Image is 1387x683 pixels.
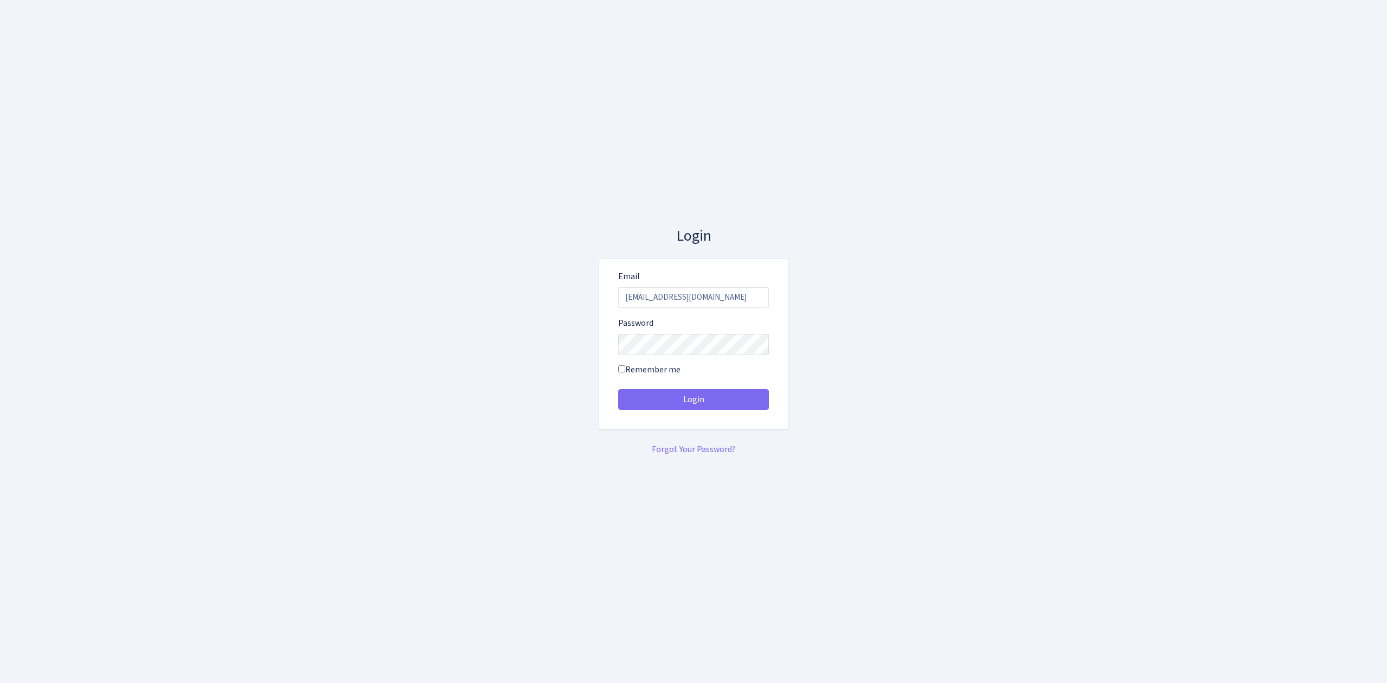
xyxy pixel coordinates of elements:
[618,270,640,283] label: Email
[618,317,653,330] label: Password
[599,227,788,246] h3: Login
[618,363,680,376] label: Remember me
[652,443,735,455] a: Forgot Your Password?
[618,389,769,410] button: Login
[618,365,625,372] input: Remember me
